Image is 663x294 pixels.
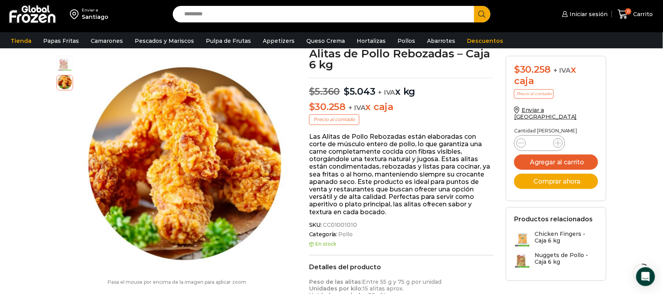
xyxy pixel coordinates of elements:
h3: Chicken Fingers - Caja 6 kg [535,231,598,244]
p: Precio al contado [514,89,554,99]
span: alitas-de-pollo [57,74,73,90]
span: Iniciar sesión [568,10,608,18]
button: Search button [474,6,491,22]
p: Precio al contado [309,114,359,125]
p: x caja [309,101,494,113]
p: Pasa el mouse por encima de la imagen para aplicar zoom [57,279,297,285]
strong: Peso de las alitas: [309,278,362,285]
a: Papas Fritas [39,33,83,48]
input: Product quantity [532,138,547,149]
h3: Nuggets de Pollo - Caja 6 kg [535,252,598,265]
a: Camarones [87,33,127,48]
div: Open Intercom Messenger [636,267,655,286]
span: + IVA [348,104,366,112]
p: En stock [309,241,494,247]
div: Enviar a [82,7,108,13]
p: Cantidad [PERSON_NAME] [514,128,598,134]
a: Enviar a [GEOGRAPHIC_DATA] [514,107,577,120]
bdi: 30.258 [514,64,551,75]
span: Categoría: [309,231,494,238]
bdi: 5.360 [309,86,340,97]
a: Pulpa de Frutas [202,33,255,48]
span: $ [309,86,315,97]
a: Queso Crema [302,33,349,48]
img: alitas-de-pollo [77,56,293,272]
a: Hortalizas [353,33,390,48]
button: Agregar al carrito [514,154,598,170]
span: + IVA [378,88,396,96]
span: 0 [625,8,632,15]
a: Iniciar sesión [560,6,608,22]
div: x caja [514,64,598,87]
h2: Detalles del producto [309,263,494,271]
span: $ [514,64,520,75]
h2: Productos relacionados [514,215,593,223]
bdi: 30.258 [309,101,346,112]
strong: Unidades por kilo: [309,285,363,292]
span: + IVA [553,66,571,74]
button: Comprar ahora [514,174,598,189]
a: Descuentos [463,33,507,48]
a: Appetizers [259,33,299,48]
a: Nuggets de Pollo - Caja 6 kg [514,252,598,269]
div: 2 / 2 [77,56,293,272]
a: Pollos [394,33,419,48]
span: SKU: [309,222,494,228]
a: Pollo [337,231,353,238]
a: 0 Carrito [616,5,655,24]
span: CC01001010 [322,222,357,228]
p: Las Alitas de Pollo Rebozadas están elaboradas con corte de músculo entero de pollo, lo que garan... [309,133,494,216]
bdi: 5.043 [344,86,375,97]
img: address-field-icon.svg [70,7,82,21]
span: Carrito [632,10,653,18]
span: $ [344,86,350,97]
span: $ [309,101,315,112]
div: Santiago [82,13,108,21]
a: Chicken Fingers - Caja 6 kg [514,231,598,248]
h1: Alitas de Pollo Rebozadas – Caja 6 kg [309,48,494,70]
p: x kg [309,78,494,97]
a: Abarrotes [423,33,460,48]
a: Tienda [7,33,35,48]
a: Pescados y Mariscos [131,33,198,48]
span: alitas-pollo [57,56,73,72]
